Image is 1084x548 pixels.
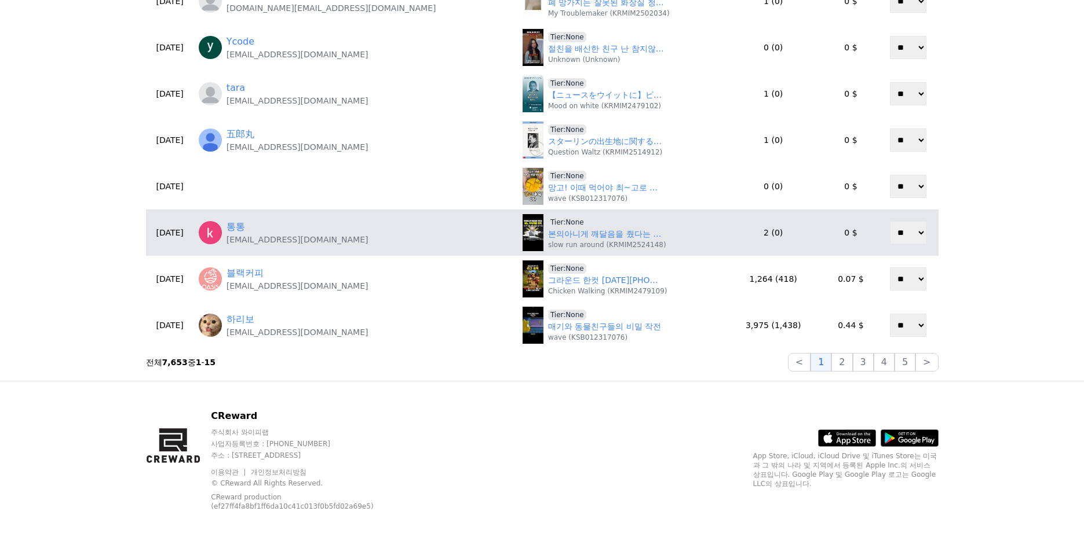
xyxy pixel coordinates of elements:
p: slow run around (KRMIM2524148) [548,240,666,249]
a: 이용약관 [211,468,247,476]
a: Tier:None [548,123,586,135]
button: < [788,353,811,372]
td: [DATE] [146,256,194,302]
td: 0 $ [823,117,878,163]
td: 0 $ [823,209,878,256]
img: profile_blank.webp [199,82,222,105]
span: Home [30,384,50,393]
img: https://lh3.googleusercontent.com/a/ACg8ocLYAftLCutoiZ7ND3a3QjOXBjQqVvdFv3JIYZDNboQpnG7Xlw=s96-c [199,128,222,152]
img: https://lh3.googleusercontent.com/a/ACg8ocLOmR619qD5XjEFh2fKLs4Q84ZWuCVfCizvQOTI-vw1qp5kxHyZ=s96-c [199,314,222,337]
a: Tier:None [548,308,586,321]
a: 절친을 배신한 친구 난 참지않아 | 상간녀에게 빙의 되었습니다 #숏차 #shortcha #드라마 #drama #상간녀에게빙의되었습니다 [548,43,664,55]
p: 사업자등록번호 : [PHONE_NUMBER] [211,439,414,448]
p: Chicken Walking (KRMIM2479109) [548,286,667,296]
a: 블랙커피 [227,266,264,280]
p: [EMAIL_ADDRESS][DOMAIN_NAME] [227,95,368,106]
p: [EMAIL_ADDRESS][DOMAIN_NAME] [227,49,368,60]
p: Question Waltz (KRMIM2514912) [548,148,662,157]
p: CReward [211,409,414,423]
td: [DATE] [146,24,194,71]
span: Tier:None [548,217,586,227]
img: default.jpg [523,29,543,66]
td: [DATE] [146,209,194,256]
a: 본의아니게 깨달음을 줬다는 어느 주식카페 유저 [548,228,664,240]
span: Tier:None [548,78,586,89]
a: tara [227,81,245,95]
a: Ycode [227,35,254,49]
p: Unknown (Unknown) [548,55,621,64]
a: 매기와 동물친구들의 비밀 작전 [548,321,661,333]
a: Tier:None [548,216,586,228]
img: スターリンの出生地に関する雑学#歴史 #雑学 #解説 #history #スターリン #ロシア #ソ連 #ジョージア [523,122,543,159]
span: Tier:None [548,310,586,320]
a: 五郎丸 [227,127,254,141]
span: Messages [96,385,130,394]
a: Tier:None [548,170,586,182]
td: 0.44 $ [823,302,878,348]
button: > [915,353,938,372]
p: Mood on white (KRMIM2479102) [548,101,661,111]
span: Tier:None [548,32,586,42]
span: Settings [171,384,200,393]
a: 통통 [227,220,245,234]
img: 그라운드 한컷 2025.09.09~14 팀별 주간 성적 #KBO #프로야구 #프로야구하이라이트 [523,260,543,297]
td: 0.07 $ [823,256,878,302]
a: スターリンの出生地に関する雑学#歴史 #雑学 #解説 #history #スターリン #ロシア #ソ連 #[GEOGRAPHIC_DATA] [548,135,664,148]
td: 1 (0) [723,117,823,163]
button: 2 [831,353,852,372]
td: 0 (0) [723,163,823,209]
span: Tier:None [548,263,586,274]
td: 0 (0) [723,24,823,71]
span: Tier:None [548,124,586,135]
p: wave (KSB012317076) [548,333,627,342]
strong: 1 [196,358,202,367]
img: undefined [523,307,543,344]
p: wave (KSB012317076) [548,194,627,203]
td: 1,264 (418) [723,256,823,302]
p: 전체 중 - [146,356,216,368]
p: 주소 : [STREET_ADDRESS] [211,451,414,460]
td: 1 (0) [723,71,823,117]
td: 0 $ [823,163,878,209]
a: 【ニュースをウイットに】ビートたけしがポスト石破巡り私見、選出されても「大御所が何か言って。傀儡みたいな」 #shorts #ビートたけし #自民党総裁選 #麻生太郎 [548,89,664,101]
p: © CReward All Rights Reserved. [211,479,414,488]
img: 본의아니게 깨달음을 줬다는 어느 주식카페 유저 [523,214,543,251]
span: Tier:None [548,171,586,181]
p: 주식회사 와이피랩 [211,428,414,437]
a: 개인정보처리방침 [251,468,306,476]
a: 그라운드 한컷 [DATE][PHONE_NUMBER] 팀별 주간 성적 #KBO #프로야구 #프로야구하이라이트 [548,274,664,286]
a: Home [3,367,76,396]
strong: 7,653 [162,358,188,367]
img: 【ニュースをウイットに】ビートたけしがポスト石破巡り私見、選出されても「大御所が何か言って。傀儡みたいな」 #shorts #ビートたけし #自民党総裁選 #麻生太郎 [523,75,543,112]
td: 3,975 (1,438) [723,302,823,348]
p: [EMAIL_ADDRESS][DOMAIN_NAME] [227,280,368,292]
td: [DATE] [146,163,194,209]
strong: 15 [205,358,216,367]
a: Tier:None [548,31,586,43]
a: 하리보 [227,312,254,326]
a: 망고! 이때 먹어야 최~고로 맛있음🥭(후숙법은 2탄에서) #세상편한집밥 #망고 #[DATE] [548,182,664,194]
td: 0 $ [823,71,878,117]
p: [DOMAIN_NAME][EMAIL_ADDRESS][DOMAIN_NAME] [227,2,436,14]
p: App Store, iCloud, iCloud Drive 및 iTunes Store는 미국과 그 밖의 나라 및 지역에서 등록된 Apple Inc.의 서비스 상표입니다. Goo... [753,451,939,488]
a: Messages [76,367,149,396]
td: [DATE] [146,117,194,163]
td: 2 (0) [723,209,823,256]
button: 5 [895,353,915,372]
img: 망고! 이때 먹어야 최~고로 맛있음🥭(후숙법은 2탄에서) #세상편한집밥 #망고 #추석 [523,168,543,205]
p: [EMAIL_ADDRESS][DOMAIN_NAME] [227,326,368,338]
button: 1 [811,353,831,372]
p: CReward production (ef27ff4fa8bf1ff6da10c41c013f0b5fd02a69e5) [211,492,396,511]
p: My Troublemaker (KRMIM2502034) [548,9,670,18]
td: 0 $ [823,24,878,71]
button: 4 [874,353,895,372]
button: 3 [853,353,874,372]
p: [EMAIL_ADDRESS][DOMAIN_NAME] [227,141,368,153]
a: Tier:None [548,77,586,89]
img: https://lh3.googleusercontent.com/a/ACg8ocJKxXDm5BFPFTHEytA7d7hv3pyt2SAHLVNVYu--XnP8nfA4qMRmcA=s96-c [199,267,222,290]
p: [EMAIL_ADDRESS][DOMAIN_NAME] [227,234,368,245]
a: Tier:None [548,262,586,274]
td: [DATE] [146,302,194,348]
td: [DATE] [146,71,194,117]
a: Settings [149,367,222,396]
